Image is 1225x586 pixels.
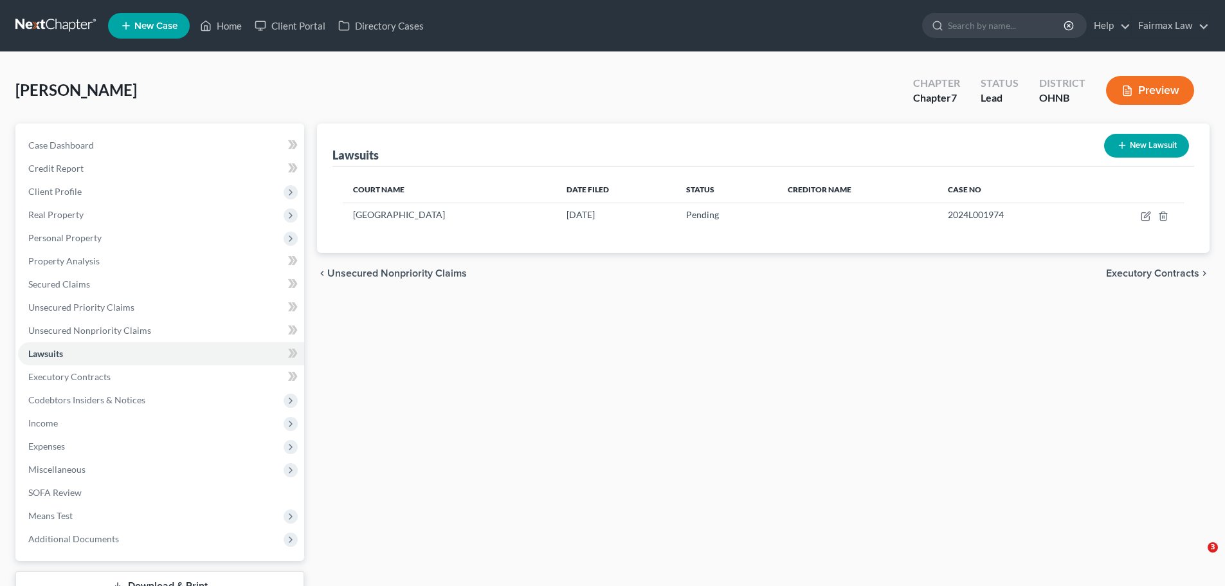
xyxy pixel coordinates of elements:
[1106,268,1199,279] span: Executory Contracts
[28,255,100,266] span: Property Analysis
[28,186,82,197] span: Client Profile
[1039,91,1085,105] div: OHNB
[913,91,960,105] div: Chapter
[28,417,58,428] span: Income
[18,365,304,389] a: Executory Contracts
[18,134,304,157] a: Case Dashboard
[1087,14,1130,37] a: Help
[28,464,86,475] span: Miscellaneous
[317,268,467,279] button: chevron_left Unsecured Nonpriority Claims
[248,14,332,37] a: Client Portal
[567,209,595,220] span: [DATE]
[18,342,304,365] a: Lawsuits
[353,185,404,194] span: Court Name
[28,371,111,382] span: Executory Contracts
[18,481,304,504] a: SOFA Review
[948,14,1066,37] input: Search by name...
[686,185,714,194] span: Status
[948,185,981,194] span: Case No
[1104,134,1189,158] button: New Lawsuit
[1039,76,1085,91] div: District
[28,487,82,498] span: SOFA Review
[981,91,1019,105] div: Lead
[567,185,609,194] span: Date Filed
[1208,542,1218,553] span: 3
[18,157,304,180] a: Credit Report
[28,325,151,336] span: Unsecured Nonpriority Claims
[18,319,304,342] a: Unsecured Nonpriority Claims
[951,91,957,104] span: 7
[317,268,327,279] i: chevron_left
[1106,268,1210,279] button: Executory Contracts chevron_right
[28,232,102,243] span: Personal Property
[18,273,304,296] a: Secured Claims
[353,209,445,220] span: [GEOGRAPHIC_DATA]
[28,510,73,521] span: Means Test
[18,250,304,273] a: Property Analysis
[332,147,379,163] div: Lawsuits
[686,209,719,220] span: Pending
[28,163,84,174] span: Credit Report
[1106,76,1194,105] button: Preview
[332,14,430,37] a: Directory Cases
[28,302,134,313] span: Unsecured Priority Claims
[28,348,63,359] span: Lawsuits
[981,76,1019,91] div: Status
[18,296,304,319] a: Unsecured Priority Claims
[15,80,137,99] span: [PERSON_NAME]
[134,21,177,31] span: New Case
[194,14,248,37] a: Home
[28,441,65,452] span: Expenses
[913,76,960,91] div: Chapter
[28,394,145,405] span: Codebtors Insiders & Notices
[327,268,467,279] span: Unsecured Nonpriority Claims
[28,533,119,544] span: Additional Documents
[788,185,851,194] span: Creditor Name
[28,279,90,289] span: Secured Claims
[28,209,84,220] span: Real Property
[1199,268,1210,279] i: chevron_right
[1181,542,1212,573] iframe: Intercom live chat
[948,209,1004,220] span: 2024L001974
[28,140,94,151] span: Case Dashboard
[1132,14,1209,37] a: Fairmax Law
